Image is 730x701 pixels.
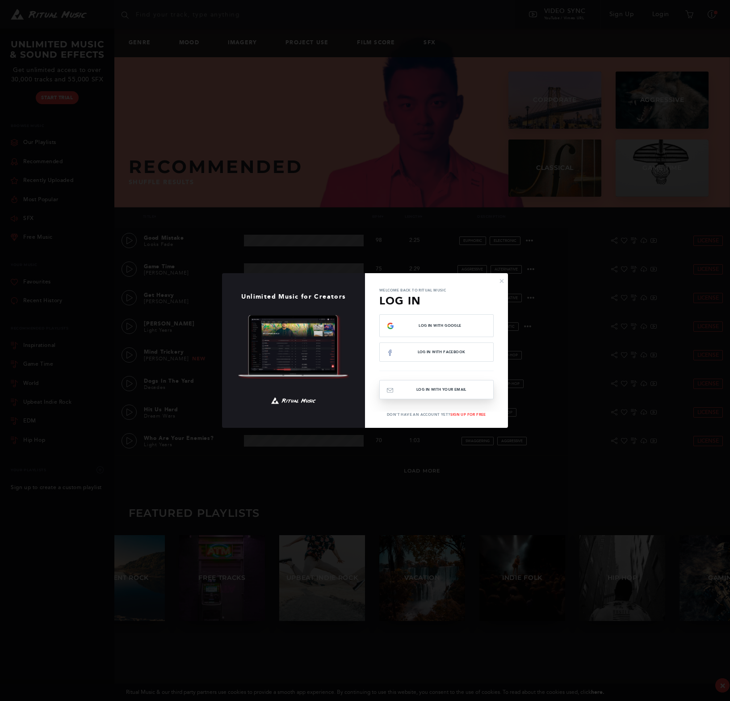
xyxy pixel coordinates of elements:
[379,314,494,337] button: Log In with Google
[365,412,508,417] p: Don't have an account yet?
[222,293,365,300] h1: Unlimited Music for Creators
[379,293,494,309] h3: Log In
[238,315,349,380] img: Ritual Music
[387,322,394,329] img: g-logo.png
[450,412,486,417] a: Sign Up For Free
[379,380,494,399] button: Log In with your email
[379,342,494,362] button: Log In with Facebook
[271,393,316,408] img: Ritual Music
[499,277,504,285] button: ×
[379,287,494,293] p: Welcome back to Ritual Music
[394,324,486,328] span: Log In with Google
